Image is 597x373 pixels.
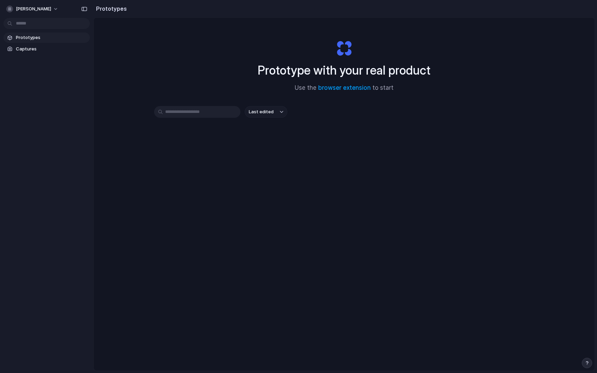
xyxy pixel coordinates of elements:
[245,106,287,118] button: Last edited
[16,6,51,12] span: [PERSON_NAME]
[249,108,274,115] span: Last edited
[16,46,87,52] span: Captures
[3,32,90,43] a: Prototypes
[258,61,430,79] h1: Prototype with your real product
[318,84,371,91] a: browser extension
[3,44,90,54] a: Captures
[16,34,87,41] span: Prototypes
[93,4,127,13] h2: Prototypes
[295,84,394,93] span: Use the to start
[3,3,62,15] button: [PERSON_NAME]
